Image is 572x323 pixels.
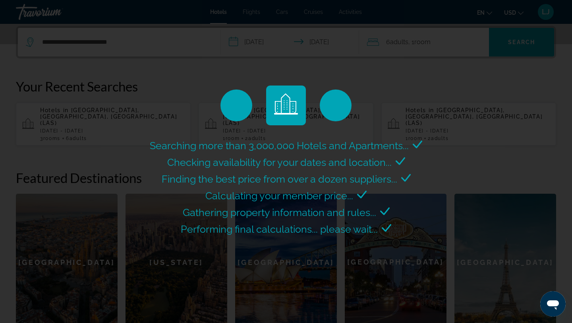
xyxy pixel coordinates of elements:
[150,140,409,152] span: Searching more than 3,000,000 Hotels and Apartments...
[181,223,378,235] span: Performing final calculations... please wait...
[205,190,353,202] span: Calculating your member price...
[183,206,376,218] span: Gathering property information and rules...
[167,156,392,168] span: Checking availability for your dates and location...
[540,291,566,317] iframe: Button to launch messaging window
[162,173,397,185] span: Finding the best price from over a dozen suppliers...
